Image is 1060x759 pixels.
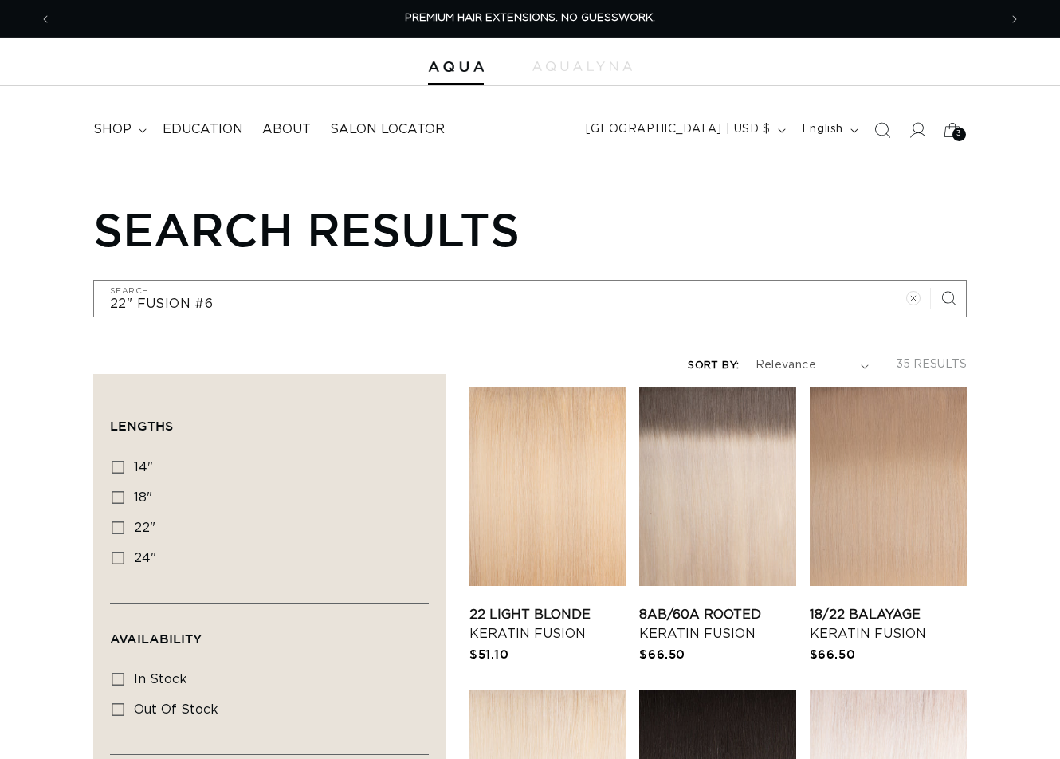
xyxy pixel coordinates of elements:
[93,202,967,256] h1: Search results
[802,121,843,138] span: English
[262,121,311,138] span: About
[134,703,218,716] span: Out of stock
[28,4,63,34] button: Previous announcement
[931,281,966,316] button: Search
[110,604,429,661] summary: Availability (0 selected)
[94,281,966,317] input: Search
[428,61,484,73] img: Aqua Hair Extensions
[897,359,967,370] span: 35 results
[997,4,1032,34] button: Next announcement
[688,360,739,371] label: Sort by:
[93,121,132,138] span: shop
[810,605,967,643] a: 18/22 Balayage Keratin Fusion
[110,391,429,448] summary: Lengths (0 selected)
[330,121,445,138] span: Salon Locator
[639,605,796,643] a: 8AB/60A Rooted Keratin Fusion
[896,281,931,316] button: Clear search term
[792,115,865,145] button: English
[134,521,155,534] span: 22"
[532,61,632,71] img: aqualyna.com
[134,673,187,686] span: In stock
[163,121,243,138] span: Education
[469,605,626,643] a: 22 Light Blonde Keratin Fusion
[320,112,454,147] a: Salon Locator
[405,13,655,23] span: PREMIUM HAIR EXTENSIONS. NO GUESSWORK.
[586,121,771,138] span: [GEOGRAPHIC_DATA] | USD $
[110,631,202,646] span: Availability
[134,461,153,474] span: 14"
[576,115,792,145] button: [GEOGRAPHIC_DATA] | USD $
[134,491,152,504] span: 18"
[84,112,153,147] summary: shop
[153,112,253,147] a: Education
[956,128,962,141] span: 3
[134,552,156,564] span: 24"
[110,419,173,433] span: Lengths
[865,112,900,147] summary: Search
[253,112,320,147] a: About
